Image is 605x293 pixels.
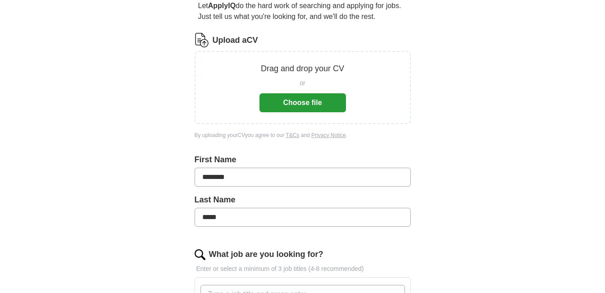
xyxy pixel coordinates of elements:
[311,132,346,138] a: Privacy Notice
[195,154,411,166] label: First Name
[208,2,236,9] strong: ApplyIQ
[261,63,344,75] p: Drag and drop your CV
[259,93,346,112] button: Choose file
[195,131,411,139] div: By uploading your CV you agree to our and .
[300,78,305,88] span: or
[195,33,209,47] img: CV Icon
[213,34,258,46] label: Upload a CV
[195,194,411,206] label: Last Name
[195,264,411,274] p: Enter or select a minimum of 3 job titles (4-8 recommended)
[195,249,205,260] img: search.png
[209,248,323,261] label: What job are you looking for?
[286,132,299,138] a: T&Cs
